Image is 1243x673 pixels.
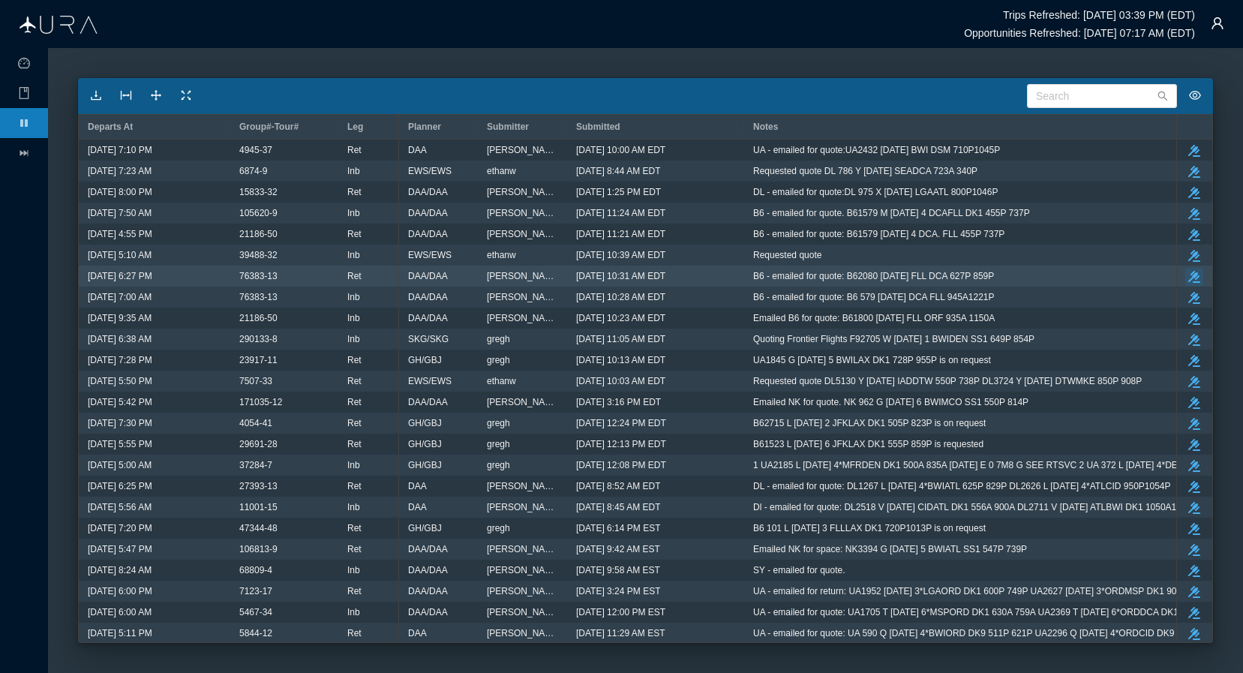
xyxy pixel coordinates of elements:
[239,476,278,496] span: 27393-13
[88,266,152,286] span: [DATE] 6:27 PM
[239,329,278,349] span: 290133-8
[347,623,362,643] span: Ret
[753,122,778,132] span: Notes
[408,455,442,475] span: GH/GBJ
[88,122,133,132] span: Departs At
[487,224,558,244] span: [PERSON_NAME]
[753,245,821,265] span: Requested quote
[239,371,272,391] span: 7507-33
[576,182,661,202] span: [DATE] 1:25 PM EDT
[84,84,108,108] button: icon: download
[753,224,1004,244] span: B6 - emailed for quote: B61579 [DATE] 4 DCA. FLL 455P 737P
[347,266,362,286] span: Ret
[408,266,448,286] span: DAA/DAA
[347,497,360,517] span: Inb
[576,140,665,160] span: [DATE] 10:00 AM EDT
[88,329,152,349] span: [DATE] 6:38 AM
[408,539,448,559] span: DAA/DAA
[487,308,558,328] span: [PERSON_NAME]
[576,224,665,244] span: [DATE] 11:21 AM EDT
[487,161,516,181] span: ethanw
[239,623,272,643] span: 5844-12
[576,560,660,580] span: [DATE] 9:58 AM EST
[753,434,983,454] span: B61523 L [DATE] 6 JFKLAX DK1 555P 859P is requested
[88,182,152,202] span: [DATE] 8:00 PM
[487,182,558,202] span: [PERSON_NAME]
[88,518,152,538] span: [DATE] 7:20 PM
[347,245,360,265] span: Inb
[753,581,1214,601] span: UA - emailed for return: UA1952 [DATE] 3*LGAORD DK1 600P 749P UA2627 [DATE] 3*ORDMSP DK1 905P1029P
[487,560,558,580] span: [PERSON_NAME]
[576,581,660,601] span: [DATE] 3:24 PM EST
[18,57,30,69] i: icon: dashboard
[88,245,152,265] span: [DATE] 5:10 AM
[1003,9,1195,21] h6: Trips Refreshed: [DATE] 03:39 PM (EDT)
[487,203,558,223] span: [PERSON_NAME]
[239,350,278,370] span: 23917-11
[487,455,510,475] span: gregh
[347,434,362,454] span: Ret
[88,602,152,622] span: [DATE] 6:00 AM
[487,581,558,601] span: [PERSON_NAME]
[408,371,452,391] span: EWS/EWS
[239,560,272,580] span: 68809-4
[347,455,360,475] span: Inb
[347,161,360,181] span: Inb
[408,413,442,433] span: GH/GBJ
[408,350,442,370] span: GH/GBJ
[239,455,272,475] span: 37284-7
[408,329,449,349] span: SKG/SKG
[753,392,1028,412] span: Emailed NK for quote. NK 962 G [DATE] 6 BWIMCO SS1 550P 814P
[408,581,448,601] span: DAA/DAA
[408,203,448,223] span: DAA/DAA
[753,476,1171,496] span: DL - emailed for quote: DL1267 L [DATE] 4*BWIATL 625P 829P DL2626 L [DATE] 4*ATLCID 950P1054P
[576,602,665,622] span: [DATE] 12:00 PM EST
[576,329,665,349] span: [DATE] 11:05 AM EDT
[753,350,991,370] span: UA1845 G [DATE] 5 BWILAX DK1 728P 955P is on request
[753,140,1000,160] span: UA - emailed for quote:UA2432 [DATE] BWI DSM 710P1045P
[88,560,152,580] span: [DATE] 8:24 AM
[88,308,152,328] span: [DATE] 9:35 AM
[487,434,510,454] span: gregh
[347,182,362,202] span: Ret
[88,203,152,223] span: [DATE] 7:50 AM
[88,476,152,496] span: [DATE] 6:25 PM
[239,266,278,286] span: 76383-13
[1202,8,1232,38] button: icon: user
[487,392,558,412] span: [PERSON_NAME]
[576,434,666,454] span: [DATE] 12:13 PM EDT
[408,140,427,160] span: DAA
[576,455,666,475] span: [DATE] 12:08 PM EDT
[239,308,278,328] span: 21186-50
[753,413,986,433] span: B62715 L [DATE] 2 JFKLAX DK1 505P 823P is on request
[408,122,441,132] span: Planner
[487,539,558,559] span: [PERSON_NAME]
[753,287,995,307] span: B6 - emailed for quote: B6 579 [DATE] DCA FLL 945A1221P
[576,161,660,181] span: [DATE] 8:44 AM EDT
[753,518,986,538] span: B6 101 L [DATE] 3 FLLLAX DK1 720P1013P is on request
[347,224,362,244] span: Ret
[18,87,30,99] i: icon: book
[88,413,152,433] span: [DATE] 7:30 PM
[576,497,660,517] span: [DATE] 8:45 AM EDT
[576,539,660,559] span: [DATE] 9:42 AM EST
[408,287,448,307] span: DAA/DAA
[576,413,666,433] span: [DATE] 12:24 PM EDT
[753,161,977,181] span: Requested quote DL 786 Y [DATE] SEADCA 723A 340P
[576,245,665,265] span: [DATE] 10:39 AM EDT
[88,161,152,181] span: [DATE] 7:23 AM
[347,581,362,601] span: Ret
[487,266,558,286] span: [PERSON_NAME]
[347,140,362,160] span: Ret
[239,392,282,412] span: 171035-12
[408,245,452,265] span: EWS/EWS
[576,392,661,412] span: [DATE] 3:16 PM EDT
[88,539,152,559] span: [DATE] 5:47 PM
[576,623,665,643] span: [DATE] 11:29 AM EST
[487,518,510,538] span: gregh
[753,497,1197,517] span: Dl - emailed for quote: DL2518 V [DATE] CIDATL DK1 556A 900A DL2711 V [DATE] ATLBWI DK1 1050A1237P
[408,560,448,580] span: DAA/DAA
[753,308,995,328] span: Emailed B6 for quote: B61800 [DATE] FLL ORF 935A 1150A
[88,581,152,601] span: [DATE] 6:00 PM
[753,371,1142,391] span: Requested quote DL5130 Y [DATE] IADDTW 550P 738P DL3724 Y [DATE] DTWMKE 850P 908P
